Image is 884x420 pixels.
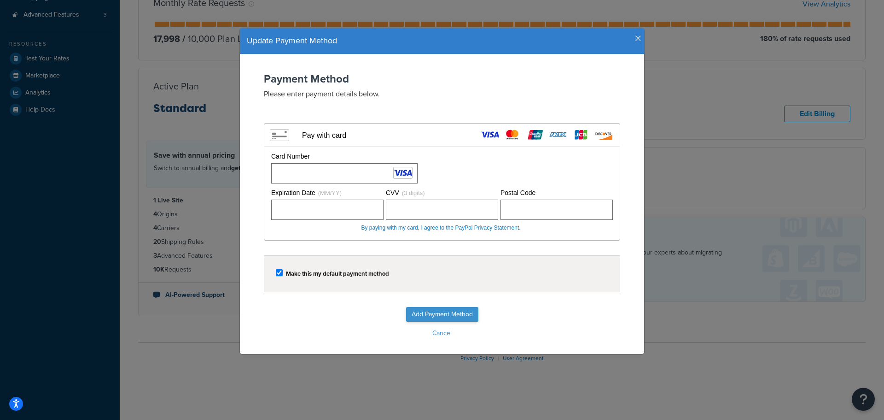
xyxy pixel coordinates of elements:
iframe: Secure Credit Card Frame - Expiration Date [275,200,379,219]
a: By paying with my card, I agree to the PayPal Privacy Statement. [361,225,520,231]
div: CVV [386,189,498,198]
span: (3 digits) [402,189,425,196]
div: Card Number [271,152,418,161]
span: (MM/YY) [318,189,342,196]
div: Postal Code [500,189,613,198]
p: Please enter payment details below. [264,89,620,99]
iframe: Secure Credit Card Frame - Postal Code [505,200,609,219]
button: Cancel [249,326,635,340]
iframe: Secure Credit Card Frame - Credit Card Number [275,164,413,183]
div: Expiration Date [271,189,384,198]
input: Add Payment Method [406,307,478,322]
h2: Payment Method [264,73,620,85]
iframe: Secure Credit Card Frame - CVV [390,200,494,219]
div: Pay with card [302,131,346,140]
label: Make this my default payment method [286,270,389,277]
h4: Update Payment Method [247,35,637,47]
